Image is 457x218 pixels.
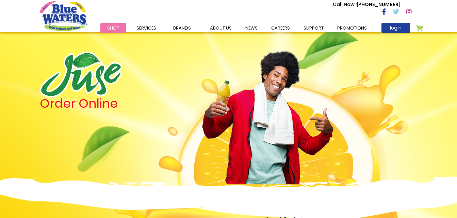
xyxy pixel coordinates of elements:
img: logo [40,52,122,97]
a: careers [264,23,297,33]
span: Brands [173,25,191,31]
a: Promotions [330,23,374,33]
img: man.png [201,39,334,184]
span: Shop [107,25,119,31]
a: about us [203,23,239,33]
p: [PHONE_NUMBER] [333,1,401,8]
a: News [239,23,264,33]
a: login [381,23,410,33]
span: Call Now : [333,1,357,8]
a: store logo [40,1,87,31]
a: Shop [100,23,126,33]
a: Services [130,23,163,33]
a: Brands [166,23,198,33]
a: support [297,23,330,33]
span: Services [136,25,156,31]
h4: Order Online [40,97,191,110]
